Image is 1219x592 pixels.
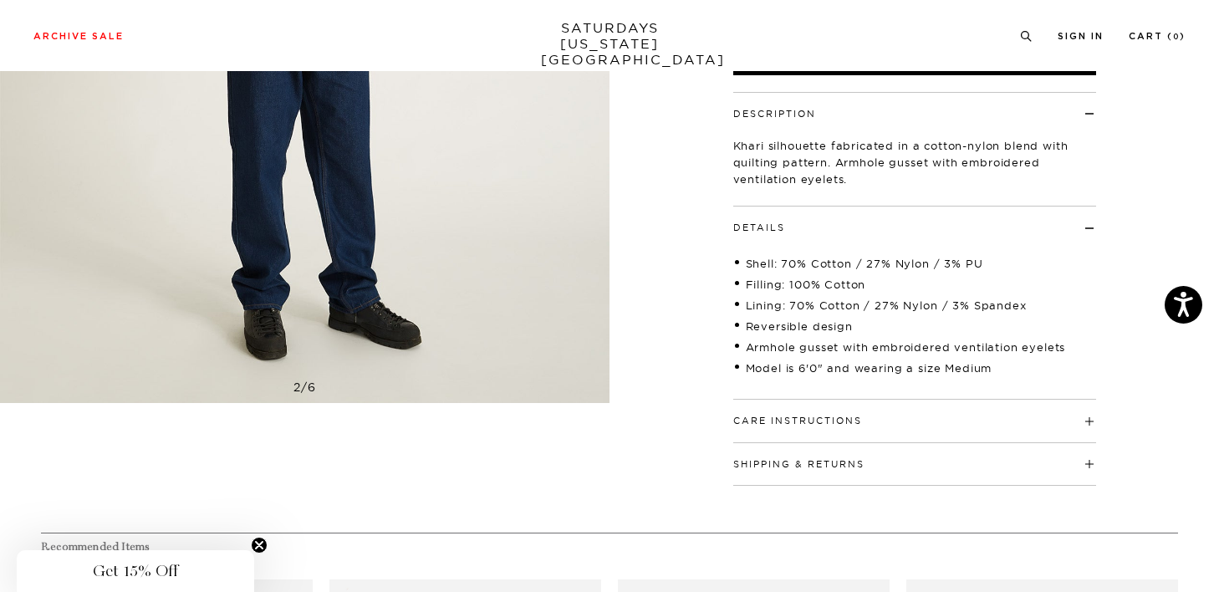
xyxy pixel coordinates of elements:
[17,550,254,592] div: Get 15% OffClose teaser
[1173,33,1180,41] small: 0
[733,255,1096,272] li: Shell: 70% Cotton / 27% Nylon / 3% PU
[93,561,178,581] span: Get 15% Off
[733,416,862,426] button: Care Instructions
[41,540,1178,554] h4: Recommended Items
[293,380,301,395] span: 2
[308,380,316,395] span: 6
[733,360,1096,376] li: Model is 6'0" and wearing a size Medium
[251,537,268,554] button: Close teaser
[541,20,679,68] a: SATURDAYS[US_STATE][GEOGRAPHIC_DATA]
[733,460,865,469] button: Shipping & Returns
[1129,32,1186,41] a: Cart (0)
[33,32,124,41] a: Archive Sale
[733,223,785,232] button: Details
[733,276,1096,293] li: Filling: 100% Cotton
[733,110,816,119] button: Description
[733,318,1096,334] li: Reversible design
[733,137,1096,187] p: Khari silhouette fabricated in a cotton-nylon blend with quilting pattern. Armhole gusset with em...
[733,339,1096,355] li: Armhole gusset with embroidered ventilation eyelets
[733,297,1096,314] li: Lining: 70% Cotton / 27% Nylon / 3% Spandex
[1058,32,1104,41] a: Sign In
